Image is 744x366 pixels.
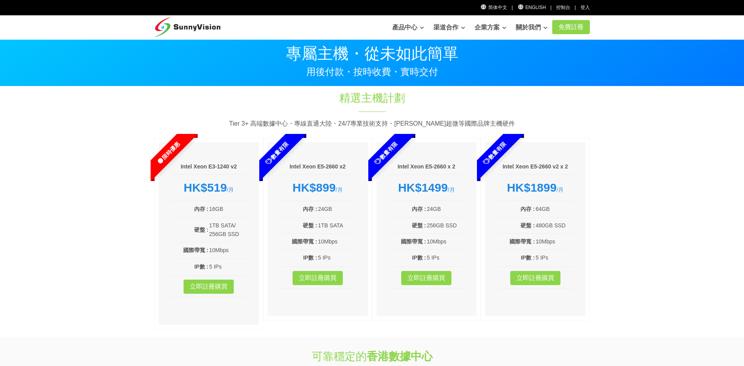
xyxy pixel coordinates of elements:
td: 10Mbps [318,237,356,246]
td: 10Mbps [535,237,574,246]
span: 數量有限 [353,120,418,186]
b: IP數 : [521,254,535,261]
a: 简体中文 [480,5,508,10]
td: 1TB SATA/ 256GB SSD [209,221,247,239]
h6: Intel Xeon E3-1240 v2 [171,163,247,171]
li: | [575,4,576,11]
a: 立即註冊購買 [510,271,560,285]
td: 10Mbps [426,237,465,246]
p: 專屬主機・從未如此簡單 [155,46,590,61]
b: 內存 : [303,206,317,212]
li: | [550,4,551,11]
a: 立即註冊購買 [401,271,451,285]
td: 5 IPs [318,253,356,262]
a: 渠道合作 [433,20,465,35]
strong: HK$519 [184,181,227,194]
b: 硬盤 : [303,222,317,229]
b: 內存 : [194,206,209,212]
a: 控制台 [556,5,570,10]
td: 16GB [209,204,247,214]
strong: 香港數據中心 [367,350,433,362]
b: IP數 : [194,264,208,270]
span: 限時優惠 [135,120,201,186]
b: 國際帶寬 : [183,247,209,253]
a: 免費註冊 [552,20,590,34]
p: Tier 3+ 高端數據中心・專線直通大陸・24/7專業技術支持・[PERSON_NAME]超微等國際品牌主機硬件 [155,119,590,129]
a: 企業方案 [475,20,506,35]
div: /月 [279,181,356,195]
b: IP數 : [412,254,426,261]
a: 關於我們 [516,20,548,35]
a: 立即註冊購買 [293,271,343,285]
b: 硬盤 : [412,222,426,229]
td: 24GB [318,204,356,214]
h1: 精選主機計劃 [242,90,503,106]
td: 5 IPs [535,253,574,262]
a: 產品中心 [392,20,424,35]
b: 國際帶寬 : [401,238,426,245]
td: 480GB SSD [535,221,574,230]
a: 登入 [580,5,590,10]
h1: 可靠穩定的 [242,349,503,364]
div: /月 [171,181,247,195]
a: 立即註冊購買 [184,280,234,294]
td: 10Mbps [209,245,247,255]
td: 64GB [535,204,574,214]
li: | [511,4,513,11]
a: English [517,5,546,10]
b: 國際帶寬 : [509,238,535,245]
p: 用後付款・按時收費・實時交付 [155,67,590,77]
td: 1TB SATA [318,221,356,230]
div: /月 [497,181,574,195]
h6: Intel Xeon E5-2660 v2 x 2 [497,163,574,171]
strong: HK$1899 [507,181,557,194]
h6: Intel Xeon E5-2660 x 2 [388,163,465,171]
span: 數量有限 [462,120,528,186]
td: 5 IPs [209,262,247,271]
td: 24GB [426,204,465,214]
div: /月 [388,181,465,195]
b: 內存 : [520,206,535,212]
b: 內存 : [412,206,426,212]
b: 硬盤 : [194,227,209,233]
span: 數量有限 [244,120,310,186]
h6: Intel Xeon E5-2660 x2 [279,163,356,171]
strong: HK$1499 [398,181,448,194]
b: IP數 : [303,254,317,261]
b: 國際帶寬 : [292,238,317,245]
td: 5 IPs [426,253,465,262]
strong: HK$899 [293,181,336,194]
b: 硬盤 : [520,222,535,229]
td: 256GB SSD [426,221,465,230]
